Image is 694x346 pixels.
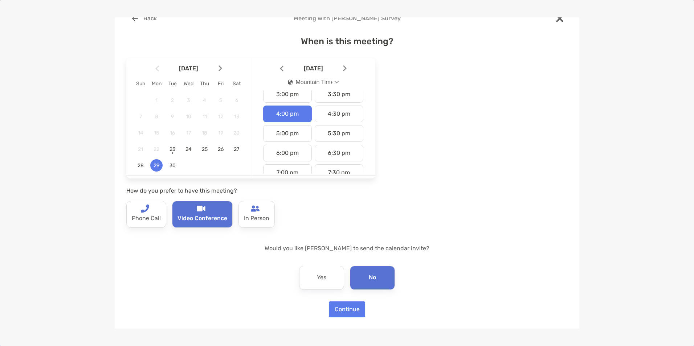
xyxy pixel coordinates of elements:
p: Phone Call [132,213,161,225]
button: Back [126,11,162,26]
img: icon [288,79,293,85]
div: Wed [180,81,196,87]
span: 19 [215,130,227,136]
div: 6:00 pm [263,145,312,161]
p: In Person [244,213,269,225]
p: Video Conference [177,213,227,225]
span: 9 [166,114,179,120]
div: 4:30 pm [315,106,363,122]
div: Mountain Time [288,79,332,86]
div: Fri [213,81,229,87]
img: Arrow icon [155,65,159,71]
span: 20 [230,130,243,136]
span: 21 [134,146,147,152]
img: Arrow icon [219,65,222,71]
span: 8 [150,114,163,120]
div: 3:00 pm [263,86,312,103]
button: iconMountain Time [282,74,345,91]
div: Thu [197,81,213,87]
span: 29 [150,162,163,169]
div: Mon [148,81,164,87]
img: type-call [197,204,205,213]
div: Sat [229,81,245,87]
div: 3:30 pm [315,86,363,103]
div: 5:00 pm [263,125,312,142]
img: Arrow icon [280,65,283,71]
p: Would you like [PERSON_NAME] to send the calendar invite? [126,244,568,253]
span: 15 [150,130,163,136]
span: 28 [134,162,147,169]
p: How do you prefer to have this meeting? [126,186,375,195]
div: 7:30 pm [315,164,363,181]
span: [DATE] [160,65,217,72]
div: Tue [164,81,180,87]
div: 5:30 pm [315,125,363,142]
div: 7:00 pm [263,164,312,181]
span: 6 [230,97,243,103]
span: 3 [182,97,195,103]
span: 12 [215,114,227,120]
span: 11 [199,114,211,120]
span: 7 [134,114,147,120]
span: 17 [182,130,195,136]
img: type-call [251,204,260,213]
h4: When is this meeting? [126,36,568,46]
span: 2 [166,97,179,103]
img: button icon [132,16,138,21]
img: Open dropdown arrow [335,81,339,83]
img: close modal [556,15,563,22]
img: Arrow icon [343,65,347,71]
span: 16 [166,130,179,136]
div: 6:30 pm [315,145,363,161]
span: 23 [166,146,179,152]
span: 14 [134,130,147,136]
span: 18 [199,130,211,136]
span: 27 [230,146,243,152]
div: Sun [132,81,148,87]
img: type-call [140,204,149,213]
span: [DATE] [285,65,342,72]
p: No [369,272,376,284]
span: 4 [199,97,211,103]
span: 26 [215,146,227,152]
h4: Meeting with [PERSON_NAME] Survey [126,15,568,22]
div: 4:00 pm [263,106,312,122]
span: 30 [166,162,179,169]
button: Continue [329,301,365,317]
span: 22 [150,146,163,152]
span: 24 [182,146,195,152]
p: Yes [317,272,326,284]
span: 1 [150,97,163,103]
span: 13 [230,114,243,120]
span: 5 [215,97,227,103]
span: 25 [199,146,211,152]
span: 10 [182,114,195,120]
